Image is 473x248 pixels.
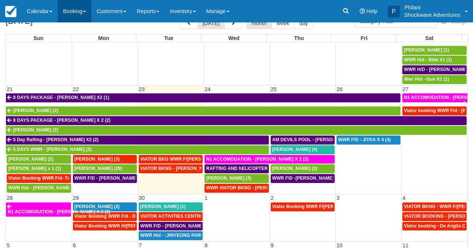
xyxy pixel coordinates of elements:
[6,195,13,201] span: 28
[13,108,58,113] span: [PERSON_NAME] (2)
[74,166,122,171] span: [PERSON_NAME] (29)
[404,57,452,62] span: WWR H/d - Bilal X1 (1)
[6,136,269,145] a: 5 Day Rafting - [PERSON_NAME] X2 (2)
[402,106,467,115] a: Viator booking WWR F/d - [PERSON_NAME] 3 (3)
[139,155,203,164] a: VIATOR BKG WWR F/[PERSON_NAME] [PERSON_NAME] 2 (2)
[402,75,467,84] a: Wwr H/d - Guo X1 (1)
[7,155,71,164] a: [PERSON_NAME] (2)
[204,195,208,201] span: 1
[425,35,433,41] span: Sat
[140,223,218,229] span: WWR F/D - [PERSON_NAME] X 1 (1)
[13,118,110,123] span: 8 DAYS PACKAGE - [PERSON_NAME] X 2 (2)
[402,93,467,102] a: N1 ACCOMODATION - [PERSON_NAME] X 2 (2)
[402,202,467,211] a: VIATOR BKNG - WWR F/[PERSON_NAME] 3 (3)
[270,86,277,92] span: 25
[6,93,400,102] a: 8 DAYS PACKAGE - [PERSON_NAME] X2 (1)
[404,47,449,53] span: [PERSON_NAME] (1)
[98,35,109,41] span: Mon
[7,174,71,183] a: Viator Booking WWR F/d- Troonbeeckx, [PERSON_NAME] 11 (9)
[294,16,313,29] button: day
[6,116,467,125] a: 8 DAYS PACKAGE - [PERSON_NAME] X 2 (2)
[197,16,225,29] button: [DATE]
[205,155,335,164] a: N1 ACCOMODATION - [PERSON_NAME] X 2 (2)
[366,8,378,14] span: Help
[6,126,467,135] a: [PERSON_NAME] (2)
[205,184,268,193] a: WWR VIATOR BKNG - [PERSON_NAME] 2 (2)
[140,233,219,238] span: WWR H/d - :JINYEONG PARK X 4 (4)
[338,137,391,142] span: WWR F/D - JITKA X 4 (4)
[271,145,335,154] a: [PERSON_NAME] (4)
[140,166,225,171] span: VIATOR BKNG - [PERSON_NAME] 2 (2)
[402,46,467,55] a: [PERSON_NAME] (1)
[271,16,295,29] button: week
[204,86,211,92] span: 24
[138,86,145,92] span: 23
[6,145,269,154] a: 5 DAYS WWR - [PERSON_NAME] (2)
[272,137,369,142] span: AM DEVILS POOL - [PERSON_NAME] X 2 (2)
[272,176,348,181] span: WWR F\D -[PERSON_NAME] X2 (2)
[73,202,137,211] a: [PERSON_NAME] (2)
[13,95,109,100] span: 8 DAYS PACKAGE - [PERSON_NAME] X2 (1)
[74,204,120,209] span: [PERSON_NAME] (2)
[336,86,343,92] span: 26
[404,11,460,19] p: Shockwave Adventures
[206,185,304,190] span: WWR VIATOR BKNG - [PERSON_NAME] 2 (2)
[270,195,274,201] span: 2
[402,56,467,65] a: WWR H/d - Bilal X1 (1)
[402,222,467,231] a: Viator booking - De Anglis Cristiano X1 (1)
[73,155,137,164] a: [PERSON_NAME] (3)
[164,35,173,41] span: Tue
[74,214,193,219] span: Viator Booking WWR F/d - Duty [PERSON_NAME] 2 (2)
[206,176,251,181] span: [PERSON_NAME] (3)
[7,164,71,173] a: [PERSON_NAME] x 1 (1)
[388,6,400,18] div: P
[6,86,13,92] span: 21
[140,214,274,219] span: VIATOR ACTIVITIES CENTRE WWR - [PERSON_NAME] X 1 (1)
[6,106,400,115] a: [PERSON_NAME] (2)
[33,35,43,41] span: Sun
[360,9,365,14] i: Help
[74,176,153,181] span: WWR F/D - [PERSON_NAME] X 3 (3)
[73,222,137,231] a: Viator Booking WWR H/[PERSON_NAME] x2 (3)
[272,147,317,152] span: [PERSON_NAME] (4)
[206,156,308,162] span: N1 ACCOMODATION - [PERSON_NAME] X 2 (2)
[8,156,53,162] span: [PERSON_NAME] (2)
[271,136,335,145] a: AM DEVILS POOL - [PERSON_NAME] X 2 (2)
[294,35,304,41] span: Thu
[72,195,80,201] span: 29
[8,209,110,214] span: N1 ACCOMODATION - [PERSON_NAME] X 2 (2)
[139,202,203,211] a: [PERSON_NAME] (1)
[402,65,467,74] a: WWR H/D - [PERSON_NAME] X 1 (1)
[73,164,137,173] a: [PERSON_NAME] (29)
[138,195,145,201] span: 30
[5,6,16,17] img: checkfront-main-nav-mini-logo.png
[139,222,203,231] a: WWR F/D - [PERSON_NAME] X 1 (1)
[402,195,406,201] span: 4
[271,174,335,183] a: WWR F\D -[PERSON_NAME] X2 (2)
[205,164,268,173] a: RAFTING AND hELICOPTER PACKAGE - [PERSON_NAME] X1 (1)
[404,4,460,11] p: Philani
[8,176,147,181] span: Viator Booking WWR F/d- Troonbeeckx, [PERSON_NAME] 11 (9)
[139,212,203,221] a: VIATOR ACTIVITIES CENTRE WWR - [PERSON_NAME] X 1 (1)
[271,202,335,211] a: Viator Booking WWR F/[PERSON_NAME] X 2 (2)
[140,156,276,162] span: VIATOR BKG WWR F/[PERSON_NAME] [PERSON_NAME] 2 (2)
[402,212,467,221] a: VIATOR BOOKING - [PERSON_NAME] 2 (2)
[74,156,120,162] span: [PERSON_NAME] (3)
[271,164,335,173] a: [PERSON_NAME] (2)
[337,136,400,145] a: WWR F/D - JITKA X 4 (4)
[13,147,92,152] span: 5 DAYS WWR - [PERSON_NAME] (2)
[6,16,100,30] h2: [DATE]
[73,212,137,221] a: Viator Booking WWR F/d - Duty [PERSON_NAME] 2 (2)
[139,231,203,240] a: WWR H/d - :JINYEONG PARK X 4 (4)
[7,184,71,193] a: WWR H/d - [PERSON_NAME] X2 (2)
[404,77,449,82] span: Wwr H/d - Guo X1 (1)
[205,174,268,183] a: [PERSON_NAME] (3)
[73,174,137,183] a: WWR F/D - [PERSON_NAME] X 3 (3)
[74,223,178,229] span: Viator Booking WWR H/[PERSON_NAME] x2 (3)
[228,35,239,41] span: Wed
[13,127,58,133] span: [PERSON_NAME] (2)
[361,35,368,41] span: Fri
[13,137,98,142] span: 5 Day Rafting - [PERSON_NAME] X2 (2)
[72,86,80,92] span: 22
[8,166,61,171] span: [PERSON_NAME] x 1 (1)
